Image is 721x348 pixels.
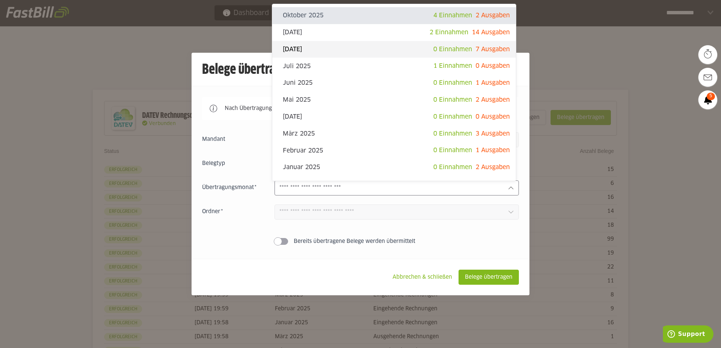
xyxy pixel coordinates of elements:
[272,41,516,58] sl-option: [DATE]
[476,12,510,18] span: 2 Ausgaben
[476,80,510,86] span: 1 Ausgaben
[433,114,472,120] span: 0 Einnahmen
[272,92,516,108] sl-option: Mai 2025
[433,80,472,86] span: 0 Einnahmen
[433,12,472,18] span: 4 Einnahmen
[459,270,519,285] sl-button: Belege übertragen
[433,131,472,137] span: 0 Einnahmen
[476,147,510,153] span: 1 Ausgaben
[272,176,516,193] sl-option: Dezember 2024
[476,63,510,69] span: 0 Ausgaben
[472,29,510,35] span: 14 Ausgaben
[272,75,516,92] sl-option: Juni 2025
[663,325,713,344] iframe: Öffnet ein Widget, in dem Sie weitere Informationen finden
[272,58,516,75] sl-option: Juli 2025
[433,164,472,170] span: 0 Einnahmen
[272,142,516,159] sl-option: Februar 2025
[476,131,510,137] span: 3 Ausgaben
[433,46,472,52] span: 0 Einnahmen
[707,93,715,100] span: 5
[433,147,472,153] span: 0 Einnahmen
[386,270,459,285] sl-button: Abbrechen & schließen
[272,159,516,176] sl-option: Januar 2025
[698,90,717,109] a: 5
[202,238,519,245] sl-switch: Bereits übertragene Belege werden übermittelt
[476,46,510,52] span: 7 Ausgaben
[476,164,510,170] span: 2 Ausgaben
[272,125,516,142] sl-option: März 2025
[272,7,516,24] sl-option: Oktober 2025
[476,114,510,120] span: 0 Ausgaben
[272,108,516,125] sl-option: [DATE]
[430,29,468,35] span: 2 Einnahmen
[433,63,472,69] span: 1 Einnahmen
[476,97,510,103] span: 2 Ausgaben
[272,24,516,41] sl-option: [DATE]
[433,97,472,103] span: 0 Einnahmen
